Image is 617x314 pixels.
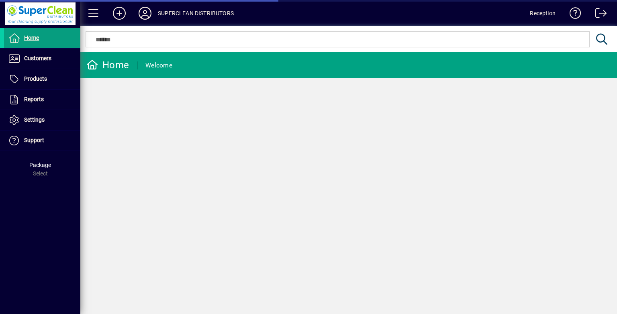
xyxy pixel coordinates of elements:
a: Settings [4,110,80,130]
span: Home [24,35,39,41]
a: Knowledge Base [564,2,581,28]
a: Support [4,130,80,151]
a: Logout [589,2,607,28]
span: Settings [24,116,45,123]
span: Support [24,137,44,143]
a: Reports [4,90,80,110]
span: Reports [24,96,44,102]
button: Profile [132,6,158,20]
span: Package [29,162,51,168]
div: Home [86,59,129,71]
a: Customers [4,49,80,69]
div: Reception [530,7,556,20]
div: SUPERCLEAN DISTRIBUTORS [158,7,234,20]
div: Welcome [145,59,172,72]
span: Products [24,75,47,82]
button: Add [106,6,132,20]
span: Customers [24,55,51,61]
a: Products [4,69,80,89]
